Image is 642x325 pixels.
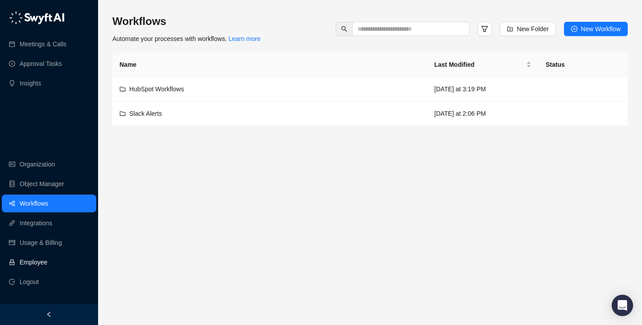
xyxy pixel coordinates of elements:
[112,14,260,28] h3: Workflows
[612,295,633,316] div: Open Intercom Messenger
[20,234,62,252] a: Usage & Billing
[20,195,48,212] a: Workflows
[9,11,65,24] img: logo-05li4sbe.png
[571,26,577,32] span: plus-circle
[581,24,621,34] span: New Workflow
[539,53,628,77] th: Status
[507,26,513,32] span: folder-add
[564,22,628,36] button: New Workflow
[20,35,66,53] a: Meetings & Calls
[20,74,41,92] a: Insights
[9,279,15,285] span: logout
[20,214,52,232] a: Integrations
[20,175,64,193] a: Object Manager
[20,253,47,271] a: Employee
[112,35,260,42] span: Automate your processes with workflows.
[112,53,427,77] th: Name
[229,35,261,42] a: Learn more
[20,55,62,73] a: Approval Tasks
[517,24,549,34] span: New Folder
[341,26,347,32] span: search
[427,77,539,102] td: [DATE] at 3:19 PM
[500,22,556,36] button: New Folder
[20,273,39,291] span: Logout
[46,311,52,317] span: left
[434,60,524,69] span: Last Modified
[129,85,184,93] span: HubSpot Workflows
[427,102,539,126] td: [DATE] at 2:06 PM
[119,110,126,117] span: folder
[20,155,55,173] a: Organization
[481,25,488,32] span: filter
[119,86,126,92] span: folder
[427,53,539,77] th: Last Modified
[129,110,162,117] span: Slack Alerts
